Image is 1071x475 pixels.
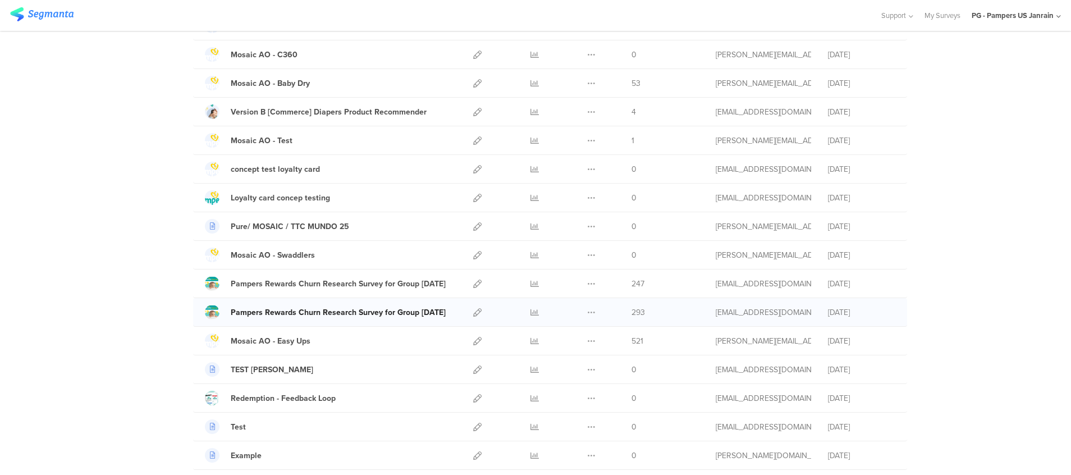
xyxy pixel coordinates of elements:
div: simanski.c@pg.com [716,135,811,147]
div: [DATE] [828,106,895,118]
div: Redemption - Feedback Loop [231,392,336,404]
div: Pampers Rewards Churn Research Survey for Group 1 July 2025 [231,307,446,318]
a: Redemption - Feedback Loop [205,391,336,405]
div: cardosoteixeiral.c@pg.com [716,192,811,204]
div: simanski.c@pg.com [716,249,811,261]
a: Mosaic AO - C360 [205,47,297,62]
a: Pampers Rewards Churn Research Survey for Group [DATE] [205,276,446,291]
div: PG - Pampers US Janrain [972,10,1054,21]
div: [DATE] [828,221,895,232]
div: [DATE] [828,421,895,433]
span: 0 [631,421,637,433]
a: Mosaic AO - Swaddlers [205,248,315,262]
div: Example [231,450,262,462]
div: [DATE] [828,77,895,89]
div: [DATE] [828,364,895,376]
div: Version B [Commerce] Diapers Product Recommender [231,106,427,118]
div: simanski.c@pg.com [716,49,811,61]
div: Mosaic AO - Test [231,135,292,147]
div: cardosoteixeiral.c@pg.com [716,163,811,175]
span: 0 [631,392,637,404]
div: TEST Jasmin [231,364,313,376]
a: TEST [PERSON_NAME] [205,362,313,377]
a: Version B [Commerce] Diapers Product Recommender [205,104,427,119]
span: 0 [631,450,637,462]
div: Mosaic AO - C360 [231,49,297,61]
div: simanski.c@pg.com [716,77,811,89]
span: 53 [631,77,640,89]
a: Test [205,419,246,434]
div: [DATE] [828,392,895,404]
a: Example [205,448,262,463]
div: [DATE] [828,307,895,318]
a: Mosaic AO - Test [205,133,292,148]
div: [DATE] [828,163,895,175]
span: 0 [631,163,637,175]
span: 0 [631,364,637,376]
div: [DATE] [828,335,895,347]
div: concept test loyalty card [231,163,320,175]
a: Pure/ MOSAIC / TTC MUNDO 25 [205,219,349,234]
div: simanski.c@pg.com [716,335,811,347]
img: segmanta logo [10,7,74,21]
div: Mosaic AO - Swaddlers [231,249,315,261]
span: 0 [631,192,637,204]
div: hougui.yh.1@pg.com [716,106,811,118]
span: 0 [631,49,637,61]
span: 0 [631,249,637,261]
a: Mosaic AO - Baby Dry [205,76,310,90]
span: Support [881,10,906,21]
span: 293 [631,307,645,318]
span: 1 [631,135,634,147]
a: Pampers Rewards Churn Research Survey for Group [DATE] [205,305,446,319]
span: 4 [631,106,636,118]
div: Loyalty card concep testing [231,192,330,204]
div: Pampers Rewards Churn Research Survey for Group 2 July 2025 [231,278,446,290]
div: [DATE] [828,192,895,204]
div: Mosaic AO - Easy Ups [231,335,310,347]
div: martens.j.1@pg.com [716,364,811,376]
div: Mosaic AO - Baby Dry [231,77,310,89]
span: 247 [631,278,644,290]
a: concept test loyalty card [205,162,320,176]
div: zanolla.l@pg.com [716,421,811,433]
a: Mosaic AO - Easy Ups [205,334,310,348]
div: [DATE] [828,49,895,61]
span: 0 [631,221,637,232]
div: Pure/ MOSAIC / TTC MUNDO 25 [231,221,349,232]
div: [DATE] [828,278,895,290]
div: fjaili.r@pg.com [716,278,811,290]
div: fjaili.r@pg.com [716,307,811,318]
div: Test [231,421,246,433]
span: 521 [631,335,643,347]
a: Loyalty card concep testing [205,190,330,205]
div: csordas.lc@pg.com [716,450,811,462]
div: zanolla.l@pg.com [716,392,811,404]
div: [DATE] [828,249,895,261]
div: [DATE] [828,450,895,462]
div: simanski.c@pg.com [716,221,811,232]
div: [DATE] [828,135,895,147]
